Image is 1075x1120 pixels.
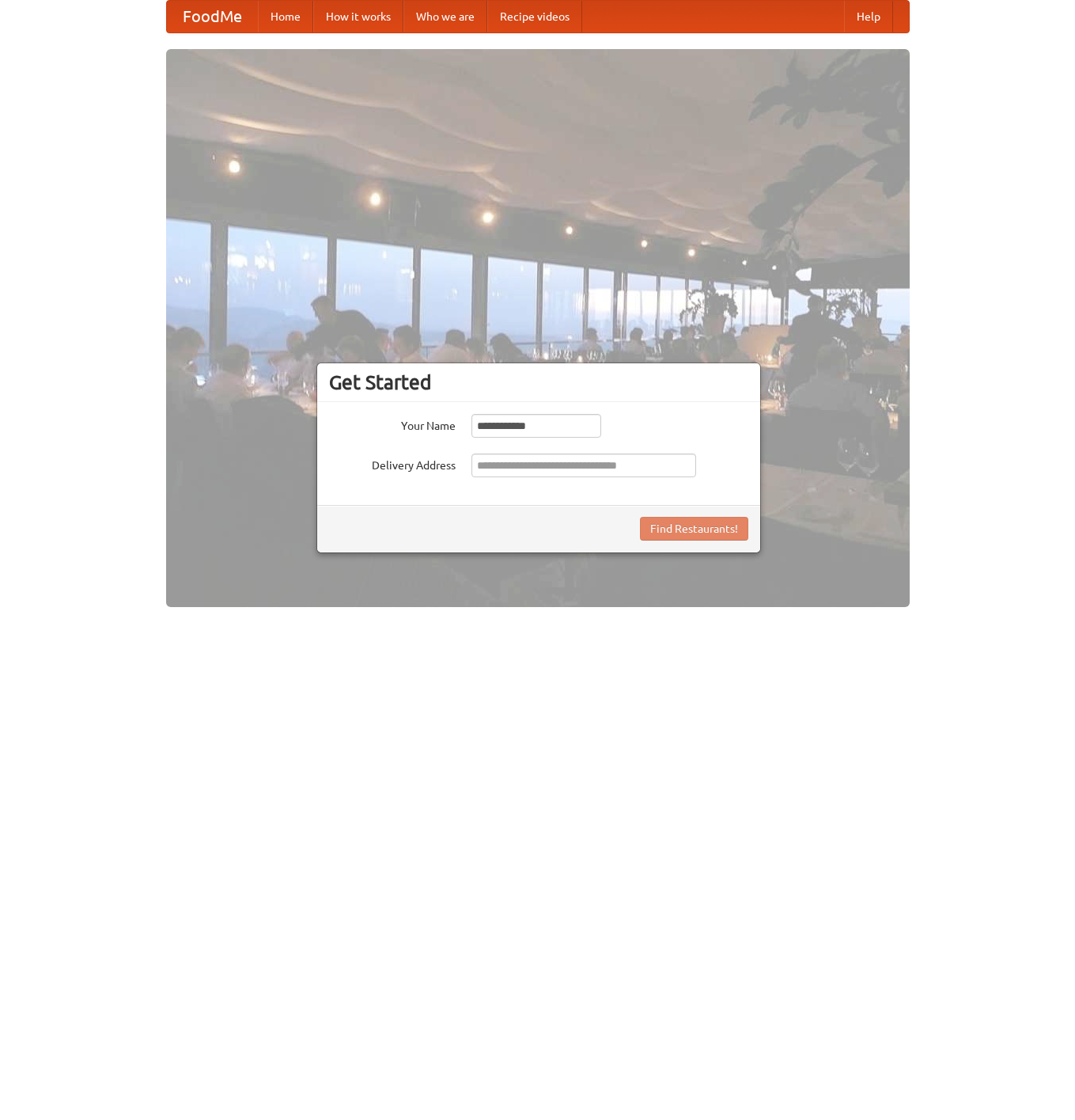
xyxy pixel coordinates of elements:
[167,1,258,32] a: FoodMe
[329,414,456,434] label: Your Name
[329,370,748,394] h3: Get Started
[844,1,893,32] a: Help
[487,1,582,32] a: Recipe videos
[258,1,313,32] a: Home
[329,454,456,473] label: Delivery Address
[403,1,487,32] a: Who we are
[313,1,403,32] a: How it works
[640,517,748,541] button: Find Restaurants!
